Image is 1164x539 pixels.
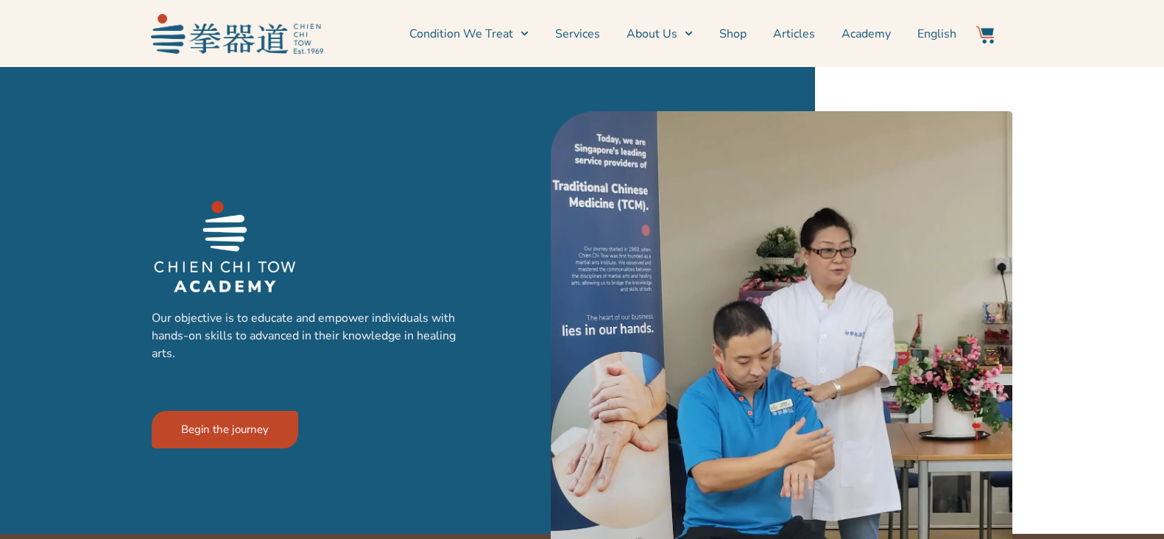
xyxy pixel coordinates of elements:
[917,25,956,43] span: English
[181,424,269,435] span: Begin the journey
[152,309,470,362] p: Our objective is to educate and empower individuals with hands-on skills to advanced in their kno...
[976,26,994,43] img: Website Icon-03
[555,15,600,52] a: Services
[331,15,956,52] nav: Menu
[152,411,298,448] a: Begin the journey
[773,15,815,52] a: Articles
[719,15,747,52] a: Shop
[409,15,529,52] a: Condition We Treat
[842,15,891,52] a: Academy
[917,15,956,52] a: English
[627,15,693,52] a: About Us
